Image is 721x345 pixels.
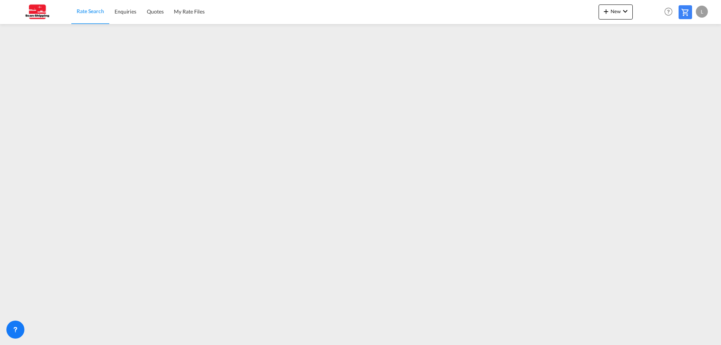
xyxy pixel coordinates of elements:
[662,5,675,18] span: Help
[599,5,633,20] button: icon-plus 400-fgNewicon-chevron-down
[174,8,205,15] span: My Rate Files
[621,7,630,16] md-icon: icon-chevron-down
[147,8,163,15] span: Quotes
[602,8,630,14] span: New
[77,8,104,14] span: Rate Search
[696,6,708,18] div: l
[115,8,136,15] span: Enquiries
[662,5,679,19] div: Help
[602,7,611,16] md-icon: icon-plus 400-fg
[11,3,62,20] img: 123b615026f311ee80dabbd30bc9e10f.jpg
